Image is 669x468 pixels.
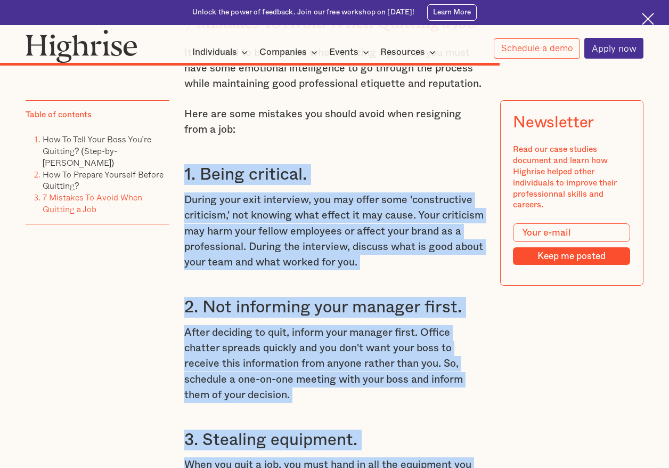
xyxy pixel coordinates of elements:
[513,223,630,242] input: Your e-mail
[513,114,594,132] div: Newsletter
[43,167,164,192] a: How To Prepare Yourself Before Quitting?
[26,109,92,120] div: Table of contents
[184,297,484,318] h3: 2. Not informing your manager first.
[184,107,484,138] p: Here are some mistakes you should avoid when resigning from a job:
[584,38,643,59] a: Apply now
[642,13,654,25] img: Cross icon
[184,164,484,185] h3: 1. Being critical.
[427,4,477,20] a: Learn More
[513,144,630,211] div: Read our case studies document and learn how Highrise helped other individuals to improve their p...
[43,191,142,215] a: 7 Mistakes To Avoid When Quitting a Job
[192,46,237,59] div: Individuals
[26,29,137,63] img: Highrise logo
[184,45,484,92] p: It is normal to be nervous when quitting a job, but you must have some emotional intelligence to ...
[513,223,630,265] form: Modal Form
[259,46,321,59] div: Companies
[380,46,425,59] div: Resources
[192,7,415,18] div: Unlock the power of feedback. Join our free workshop on [DATE]!
[513,247,630,265] input: Keep me posted
[184,430,484,450] h3: 3. Stealing equipment.
[184,325,484,404] p: After deciding to quit, inform your manager first. Office chatter spreads quickly and you don't w...
[43,133,151,169] a: How To Tell Your Boss You're Quitting? (Step-by-[PERSON_NAME])
[184,192,484,271] p: During your exit interview, you may offer some 'constructive criticism,' not knowing what effect ...
[380,46,439,59] div: Resources
[494,38,580,59] a: Schedule a demo
[329,46,358,59] div: Events
[259,46,307,59] div: Companies
[329,46,372,59] div: Events
[192,46,251,59] div: Individuals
